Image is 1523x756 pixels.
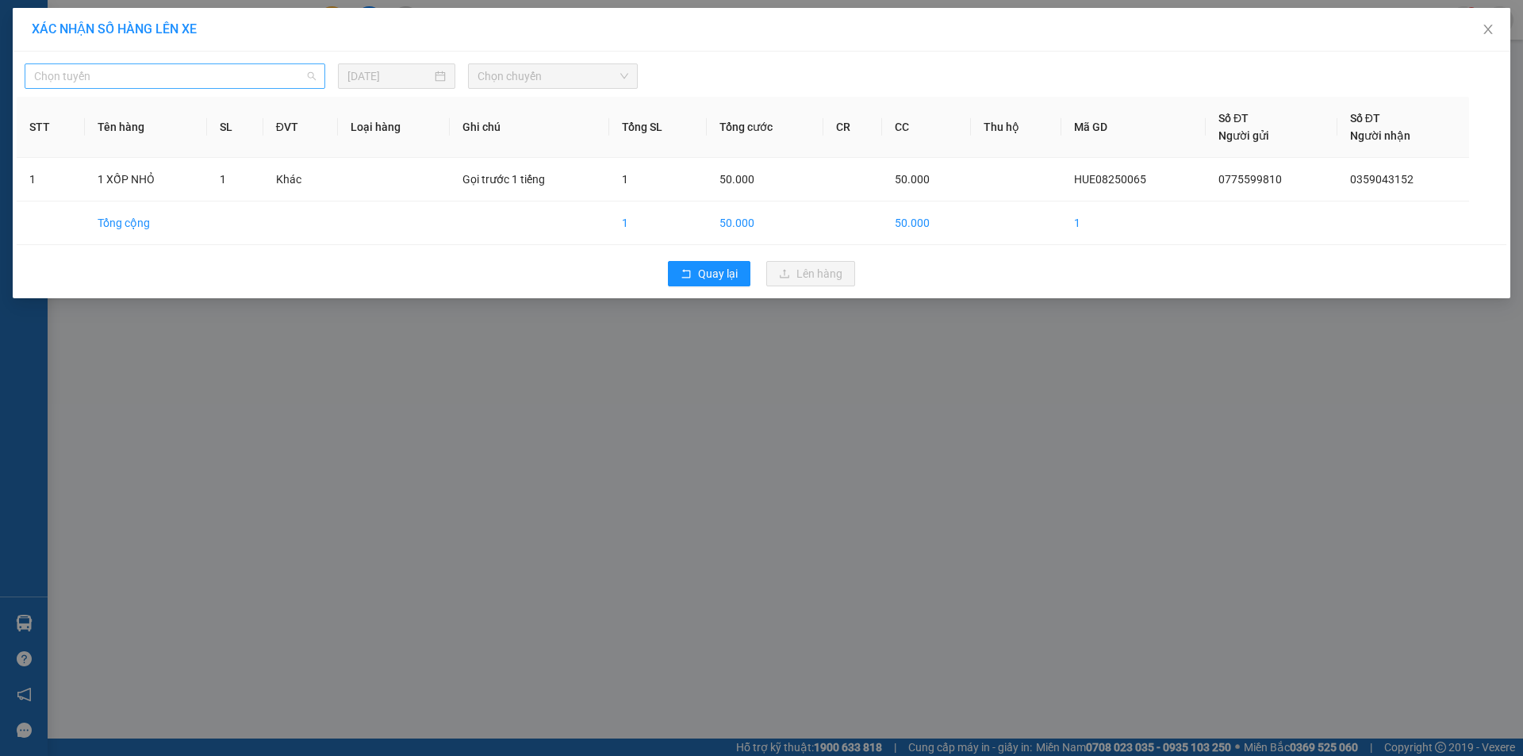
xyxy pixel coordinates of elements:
span: rollback [681,268,692,281]
button: rollbackQuay lại [668,261,750,286]
b: Bến xe Phía [GEOGRAPHIC_DATA] [8,106,106,153]
th: CR [823,97,882,158]
span: 0775599810 [1218,173,1282,186]
input: 12/08/2025 [347,67,432,85]
button: uploadLên hàng [766,261,855,286]
span: 50.000 [719,173,754,186]
li: VP VP Huế [8,86,109,103]
span: environment [8,106,19,117]
span: Số ĐT [1350,112,1380,125]
td: 1 XỐP NHỎ [85,158,207,201]
li: VP BÀ RỊA VŨNG TÀU [109,86,211,121]
th: ĐVT [263,97,339,158]
span: 1 [622,173,628,186]
th: Tổng cước [707,97,823,158]
span: Chọn tuyến [34,64,316,88]
button: Close [1466,8,1510,52]
li: Tân Quang Dũng Thành Liên [8,8,230,67]
th: SL [207,97,263,158]
span: 0359043152 [1350,173,1414,186]
th: Thu hộ [971,97,1061,158]
th: Mã GD [1061,97,1206,158]
span: 1 [220,173,226,186]
td: 50.000 [707,201,823,245]
td: 50.000 [882,201,971,245]
span: 50.000 [895,173,930,186]
span: XÁC NHẬN SỐ HÀNG LÊN XE [32,21,197,36]
span: HUE08250065 [1074,173,1146,186]
span: close [1482,23,1494,36]
td: 1 [609,201,707,245]
span: Quay lại [698,265,738,282]
span: Chọn chuyến [478,64,628,88]
td: 1 [17,158,85,201]
span: Người gửi [1218,129,1269,142]
th: CC [882,97,971,158]
th: Tên hàng [85,97,207,158]
span: Số ĐT [1218,112,1249,125]
th: Tổng SL [609,97,707,158]
td: Tổng cộng [85,201,207,245]
th: Ghi chú [450,97,609,158]
span: Người nhận [1350,129,1410,142]
td: Khác [263,158,339,201]
th: Loại hàng [338,97,450,158]
td: 1 [1061,201,1206,245]
th: STT [17,97,85,158]
span: Gọi trước 1 tiếng [462,173,545,186]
